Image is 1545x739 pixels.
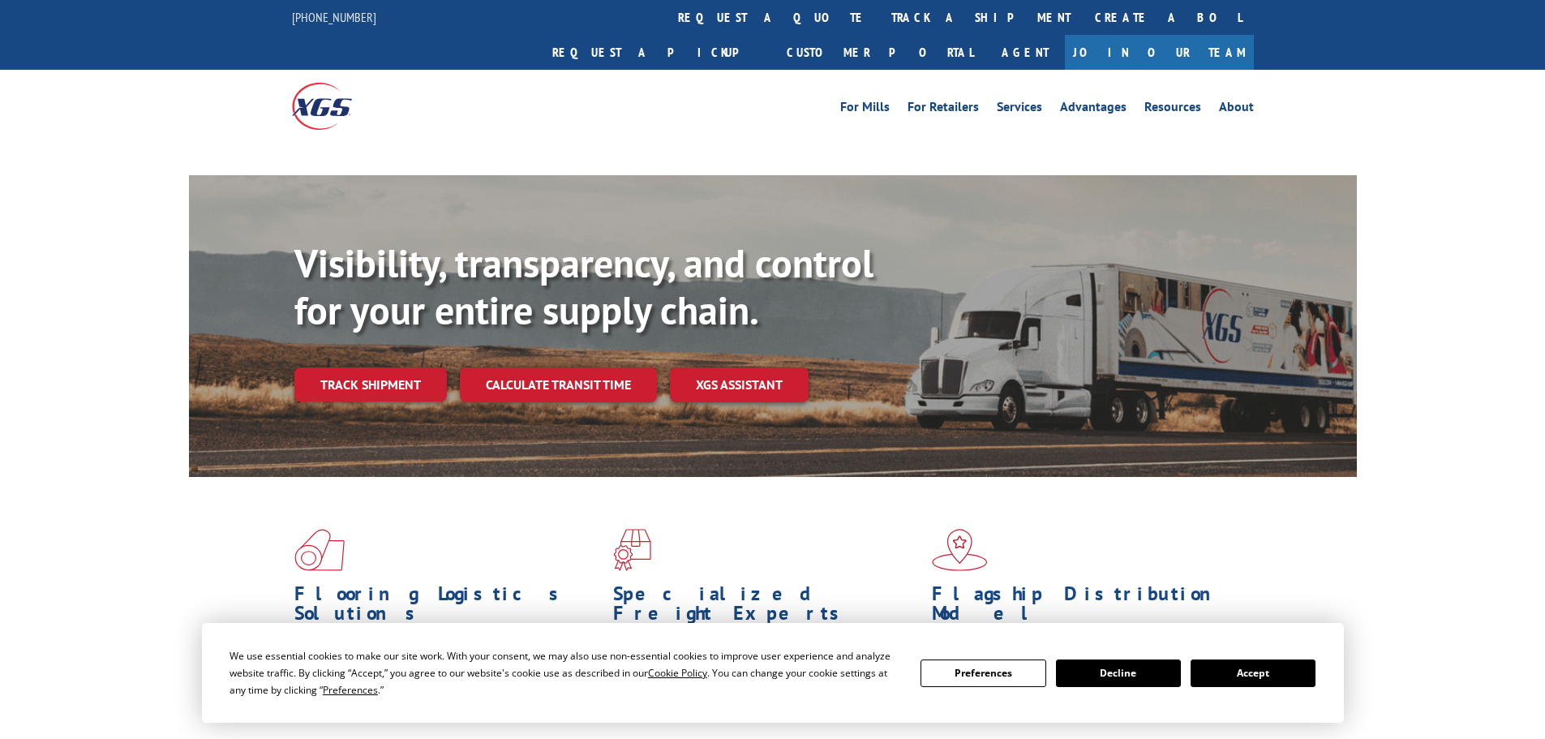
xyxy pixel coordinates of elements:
[323,683,378,697] span: Preferences
[613,529,651,571] img: xgs-icon-focused-on-flooring-red
[1056,660,1181,687] button: Decline
[613,584,920,631] h1: Specialized Freight Experts
[292,9,376,25] a: [PHONE_NUMBER]
[294,238,873,335] b: Visibility, transparency, and control for your entire supply chain.
[908,101,979,118] a: For Retailers
[985,35,1065,70] a: Agent
[1144,101,1201,118] a: Resources
[1065,35,1254,70] a: Join Our Team
[294,529,345,571] img: xgs-icon-total-supply-chain-intelligence-red
[460,367,657,402] a: Calculate transit time
[670,367,809,402] a: XGS ASSISTANT
[1060,101,1127,118] a: Advantages
[1219,101,1254,118] a: About
[840,101,890,118] a: For Mills
[932,529,988,571] img: xgs-icon-flagship-distribution-model-red
[540,35,775,70] a: Request a pickup
[294,367,447,402] a: Track shipment
[294,584,601,631] h1: Flooring Logistics Solutions
[648,666,707,680] span: Cookie Policy
[202,623,1344,723] div: Cookie Consent Prompt
[921,660,1045,687] button: Preferences
[932,584,1238,631] h1: Flagship Distribution Model
[775,35,985,70] a: Customer Portal
[1191,660,1315,687] button: Accept
[997,101,1042,118] a: Services
[230,647,901,698] div: We use essential cookies to make our site work. With your consent, we may also use non-essential ...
